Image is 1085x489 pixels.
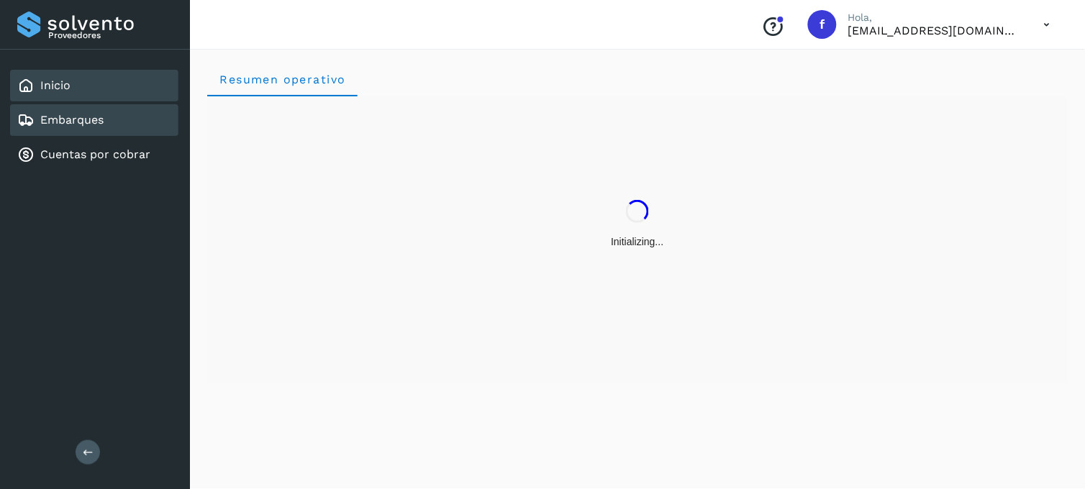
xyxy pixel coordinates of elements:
a: Embarques [40,113,104,127]
div: Cuentas por cobrar [10,139,178,170]
span: Resumen operativo [219,73,346,86]
a: Inicio [40,78,71,92]
p: Proveedores [48,30,173,40]
div: Embarques [10,104,178,136]
a: Cuentas por cobrar [40,147,150,161]
p: facturacion@protransport.com.mx [848,24,1021,37]
p: Hola, [848,12,1021,24]
div: Inicio [10,70,178,101]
